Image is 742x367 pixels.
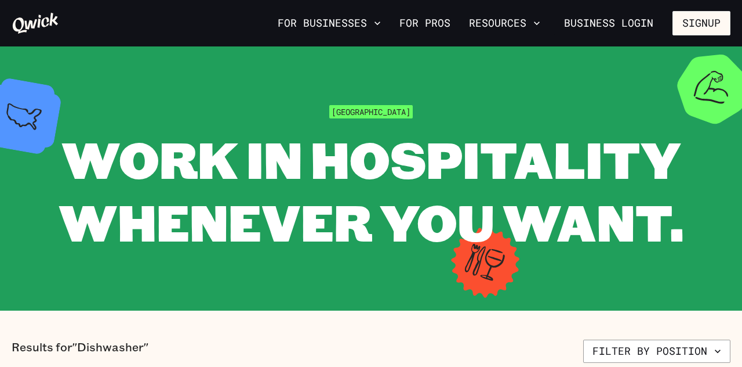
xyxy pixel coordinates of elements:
span: WORK IN HOSPITALITY WHENEVER YOU WANT. [59,125,683,255]
button: Filter by position [583,340,730,363]
button: Resources [464,13,545,33]
span: [GEOGRAPHIC_DATA] [329,105,413,118]
button: Signup [672,11,730,35]
p: Results for "Dishwasher" [12,340,148,363]
button: For Businesses [273,13,385,33]
a: For Pros [395,13,455,33]
a: Business Login [554,11,663,35]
